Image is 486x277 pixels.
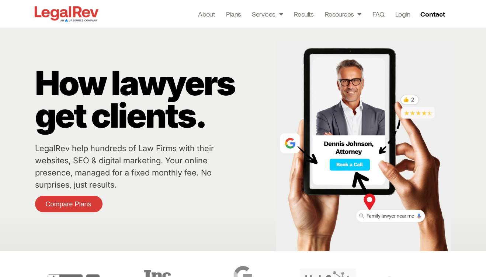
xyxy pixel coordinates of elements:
a: Plans [226,9,241,19]
a: Contact [417,8,450,20]
a: Resources [325,9,361,19]
a: Compare Plans [35,196,103,212]
a: Results [294,9,314,19]
span: Contact [420,11,445,17]
span: Compare Plans [46,201,91,207]
p: How lawyers get clients. [35,67,272,132]
nav: Menu [198,9,410,19]
a: Services [252,9,283,19]
a: FAQ [372,9,384,19]
a: LegalRev help hundreds of Law Firms with their websites, SEO & digital marketing. Your online pre... [35,143,214,189]
a: About [198,9,215,19]
a: Login [395,9,410,19]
